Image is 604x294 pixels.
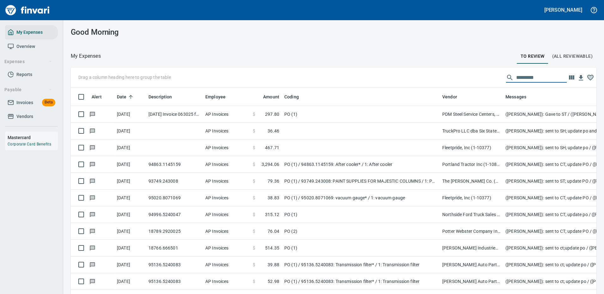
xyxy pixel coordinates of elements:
[16,113,33,121] span: Vendors
[268,278,279,285] span: 52.98
[146,190,203,206] td: 95020.8071069
[203,240,250,256] td: AP Invoices
[552,52,593,60] span: (All Reviewable)
[89,162,96,166] span: Has messages
[521,52,545,60] span: To Review
[16,71,32,79] span: Reports
[282,206,440,223] td: PO (1)
[253,278,255,285] span: $
[89,129,96,133] span: Has messages
[262,161,279,168] span: 3,294.06
[114,240,146,256] td: [DATE]
[268,178,279,184] span: 79.36
[114,173,146,190] td: [DATE]
[89,179,96,183] span: Has messages
[543,5,584,15] button: [PERSON_NAME]
[203,223,250,240] td: AP Invoices
[146,273,203,290] td: 95136.5240083
[263,93,279,101] span: Amount
[253,228,255,234] span: $
[89,262,96,267] span: Has messages
[114,123,146,139] td: [DATE]
[440,273,503,290] td: [PERSON_NAME] Auto Parts (1-23030)
[268,228,279,234] span: 76.04
[253,128,255,134] span: $
[5,25,58,39] a: My Expenses
[78,74,171,80] p: Drag a column heading here to group the table
[442,93,465,101] span: Vendor
[114,206,146,223] td: [DATE]
[253,262,255,268] span: $
[284,93,307,101] span: Coding
[2,84,55,96] button: Payable
[265,211,279,218] span: 315.12
[203,273,250,290] td: AP Invoices
[2,56,55,68] button: Expenses
[440,223,503,240] td: Potter Webster Company Inc (1-10818)
[114,106,146,123] td: [DATE]
[282,223,440,240] td: PO (2)
[114,273,146,290] td: [DATE]
[4,3,51,18] img: Finvari
[576,73,586,83] button: Download Table
[440,256,503,273] td: [PERSON_NAME] Auto Parts (1-23030)
[114,156,146,173] td: [DATE]
[4,58,52,66] span: Expenses
[114,190,146,206] td: [DATE]
[146,256,203,273] td: 95136.5240083
[253,161,255,168] span: $
[71,52,101,60] p: My Expenses
[544,7,582,13] h5: [PERSON_NAME]
[16,28,43,36] span: My Expenses
[203,173,250,190] td: AP Invoices
[253,178,255,184] span: $
[5,109,58,124] a: Vendors
[71,28,236,37] h3: Good Morning
[253,245,255,251] span: $
[268,195,279,201] span: 38.83
[148,93,172,101] span: Description
[440,156,503,173] td: Portland Tractor Inc (1-10815)
[4,86,52,94] span: Payable
[253,111,255,117] span: $
[253,195,255,201] span: $
[440,190,503,206] td: Fleetpride, Inc (1-10377)
[268,262,279,268] span: 39.88
[284,93,299,101] span: Coding
[265,245,279,251] span: 514.35
[114,256,146,273] td: [DATE]
[282,273,440,290] td: PO (1) / 95136.5240083: Transmission filter* / 1: Transmission filter
[505,93,535,101] span: Messages
[117,93,135,101] span: Date
[205,93,226,101] span: Employee
[440,106,503,123] td: PDM Steel Service Centers, Inc. (1-22359)
[203,123,250,139] td: AP Invoices
[89,229,96,233] span: Has messages
[440,139,503,156] td: Fleetpride, Inc (1-10377)
[114,139,146,156] td: [DATE]
[5,39,58,54] a: Overview
[146,223,203,240] td: 18789.2920025
[265,111,279,117] span: 297.80
[89,279,96,283] span: Has messages
[203,256,250,273] td: AP Invoices
[114,223,146,240] td: [DATE]
[16,43,35,50] span: Overview
[268,128,279,134] span: 36.46
[146,240,203,256] td: 18766.666501
[146,173,203,190] td: 93749.243008
[8,142,51,146] a: Corporate Card Benefits
[253,211,255,218] span: $
[203,106,250,123] td: AP Invoices
[146,206,203,223] td: 94996.5240047
[282,240,440,256] td: PO (1)
[89,145,96,150] span: Has messages
[16,99,33,107] span: Invoices
[42,99,55,106] span: Beta
[440,240,503,256] td: [PERSON_NAME] Industries, Inc. (1-29583)
[5,68,58,82] a: Reports
[71,52,101,60] nav: breadcrumb
[255,93,279,101] span: Amount
[440,173,503,190] td: The [PERSON_NAME] Co. (1-10943)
